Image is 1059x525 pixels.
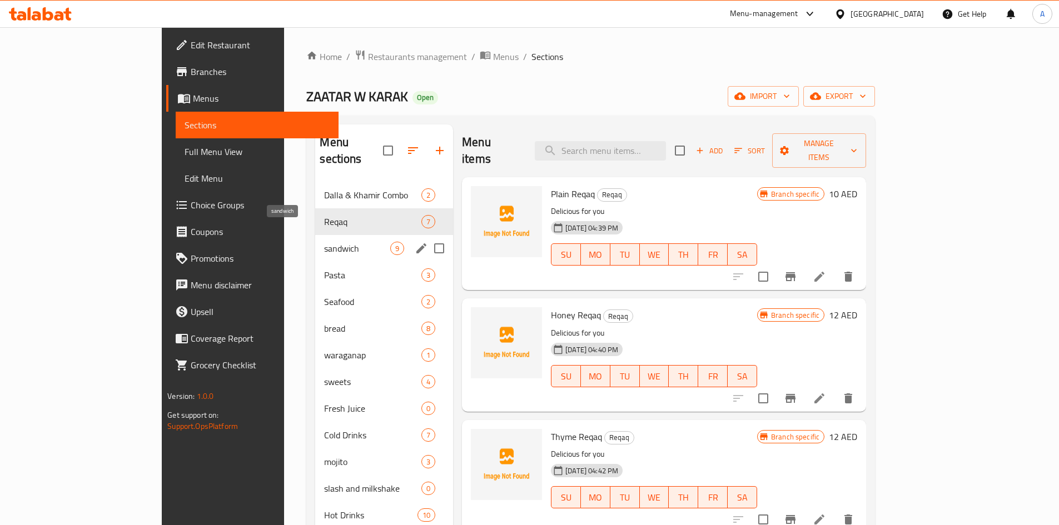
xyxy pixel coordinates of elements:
div: items [390,242,404,255]
div: items [421,295,435,308]
span: 0 [422,403,435,414]
span: Select to update [752,265,775,288]
span: Fresh Juice [324,402,421,415]
div: [GEOGRAPHIC_DATA] [851,8,924,20]
span: SA [732,489,753,506]
span: SA [732,247,753,263]
span: Add item [692,142,727,159]
span: TU [615,247,635,263]
div: Reqaq [603,309,633,323]
button: Branch-specific-item [777,385,804,412]
span: WE [644,247,665,263]
span: Sections [185,118,330,132]
span: [DATE] 04:40 PM [561,344,623,355]
a: Menu disclaimer [166,272,339,298]
span: waraganap [324,348,421,362]
span: Cold Drinks [324,428,421,442]
span: Menu disclaimer [191,278,330,292]
h2: Menu sections [320,134,383,167]
span: Sort [734,144,765,157]
button: Sort [732,142,768,159]
span: import [737,89,790,103]
span: 7 [422,217,435,227]
div: Fresh Juice0 [315,395,453,422]
a: Choice Groups [166,192,339,218]
span: Reqaq [605,431,634,444]
span: Restaurants management [368,50,467,63]
span: 7 [422,430,435,441]
button: SU [551,365,581,387]
div: slash and milkshake0 [315,475,453,502]
span: 1.0.0 [196,389,213,403]
button: Manage items [772,133,866,168]
span: TH [673,489,694,506]
span: 8 [422,323,435,334]
span: Reqaq [324,215,421,228]
span: Reqaq [598,188,627,201]
a: Menus [166,85,339,112]
a: Coupons [166,218,339,245]
span: Version: [167,389,195,403]
button: export [803,86,875,107]
a: Edit Menu [176,165,339,192]
span: Add [694,144,724,157]
h2: Menu items [462,134,521,167]
div: items [421,428,435,442]
span: MO [585,247,606,263]
button: MO [581,486,610,508]
div: Pasta3 [315,262,453,288]
span: sweets [324,375,421,388]
p: Delicious for you [551,326,757,340]
span: ZAATAR W KARAK [306,84,408,109]
button: TU [610,365,640,387]
span: Select section [668,139,692,162]
button: Add [692,142,727,159]
li: / [346,50,350,63]
button: MO [581,243,610,266]
h6: 10 AED [829,186,857,202]
span: SU [556,247,576,263]
a: Menus [480,49,519,64]
a: Promotions [166,245,339,272]
button: SU [551,243,581,266]
span: Menus [193,92,330,105]
span: Branch specific [767,189,824,199]
img: Thyme Reqaq [471,429,542,500]
span: TH [673,247,694,263]
span: Coupons [191,225,330,238]
span: Edit Menu [185,172,330,185]
span: Select all sections [376,139,400,162]
li: / [523,50,527,63]
span: Reqaq [604,310,633,323]
span: SA [732,368,753,384]
button: TH [669,365,698,387]
a: Edit menu item [813,270,826,283]
h6: 12 AED [829,429,857,444]
button: SA [728,365,757,387]
a: Grocery Checklist [166,352,339,378]
div: items [421,482,435,495]
span: Manage items [781,137,857,164]
span: 2 [422,190,435,201]
span: SU [556,368,576,384]
span: Sort items [727,142,772,159]
div: Reqaq7 [315,208,453,235]
button: TH [669,486,698,508]
span: Branches [191,65,330,78]
span: FR [703,489,723,506]
img: Plain Reqaq [471,186,542,257]
button: SA [728,486,757,508]
span: slash and milkshake [324,482,421,495]
button: MO [581,365,610,387]
button: TH [669,243,698,266]
span: TU [615,368,635,384]
span: TH [673,368,694,384]
span: 4 [422,377,435,387]
a: Full Menu View [176,138,339,165]
span: TU [615,489,635,506]
div: Cold Drinks7 [315,422,453,448]
div: items [421,375,435,388]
